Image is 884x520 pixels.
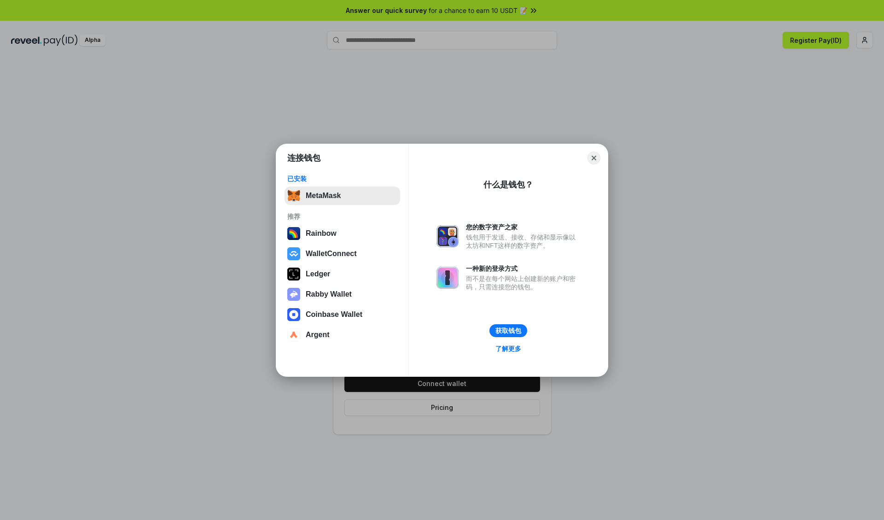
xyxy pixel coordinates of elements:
[285,245,400,263] button: WalletConnect
[287,227,300,240] img: svg+xml,%3Csvg%20width%3D%22120%22%20height%3D%22120%22%20viewBox%3D%220%200%20120%20120%22%20fil...
[287,288,300,301] img: svg+xml,%3Csvg%20xmlns%3D%22http%3A%2F%2Fwww.w3.org%2F2000%2Fsvg%22%20fill%3D%22none%22%20viewBox...
[306,290,352,298] div: Rabby Wallet
[287,308,300,321] img: svg+xml,%3Csvg%20width%3D%2228%22%20height%3D%2228%22%20viewBox%3D%220%200%2028%2028%22%20fill%3D...
[287,152,320,164] h1: 连接钱包
[306,310,362,319] div: Coinbase Wallet
[287,175,397,183] div: 已安装
[285,285,400,304] button: Rabby Wallet
[466,223,580,231] div: 您的数字资产之家
[436,267,459,289] img: svg+xml,%3Csvg%20xmlns%3D%22http%3A%2F%2Fwww.w3.org%2F2000%2Fsvg%22%20fill%3D%22none%22%20viewBox...
[306,250,357,258] div: WalletConnect
[306,192,341,200] div: MetaMask
[489,324,527,337] button: 获取钱包
[285,187,400,205] button: MetaMask
[287,268,300,280] img: svg+xml,%3Csvg%20xmlns%3D%22http%3A%2F%2Fwww.w3.org%2F2000%2Fsvg%22%20width%3D%2228%22%20height%3...
[306,229,337,238] div: Rainbow
[495,327,521,335] div: 获取钱包
[285,224,400,243] button: Rainbow
[483,179,533,190] div: 什么是钱包？
[490,343,527,355] a: 了解更多
[287,212,397,221] div: 推荐
[285,305,400,324] button: Coinbase Wallet
[285,265,400,283] button: Ledger
[287,328,300,341] img: svg+xml,%3Csvg%20width%3D%2228%22%20height%3D%2228%22%20viewBox%3D%220%200%2028%2028%22%20fill%3D...
[436,225,459,247] img: svg+xml,%3Csvg%20xmlns%3D%22http%3A%2F%2Fwww.w3.org%2F2000%2Fsvg%22%20fill%3D%22none%22%20viewBox...
[495,345,521,353] div: 了解更多
[306,331,330,339] div: Argent
[466,275,580,291] div: 而不是在每个网站上创建新的账户和密码，只需连接您的钱包。
[587,152,600,164] button: Close
[306,270,330,278] div: Ledger
[285,326,400,344] button: Argent
[466,264,580,273] div: 一种新的登录方式
[466,233,580,250] div: 钱包用于发送、接收、存储和显示像以太坊和NFT这样的数字资产。
[287,247,300,260] img: svg+xml,%3Csvg%20width%3D%2228%22%20height%3D%2228%22%20viewBox%3D%220%200%2028%2028%22%20fill%3D...
[287,189,300,202] img: svg+xml,%3Csvg%20fill%3D%22none%22%20height%3D%2233%22%20viewBox%3D%220%200%2035%2033%22%20width%...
